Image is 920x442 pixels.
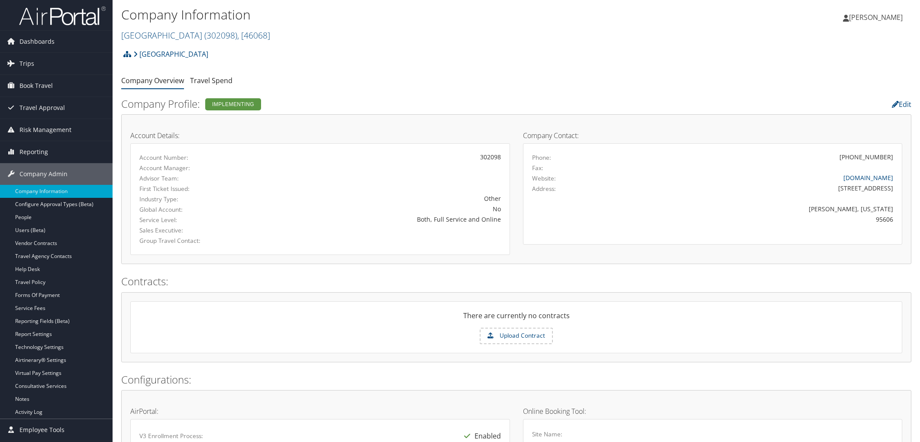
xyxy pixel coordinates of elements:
[19,75,53,97] span: Book Travel
[19,97,65,119] span: Travel Approval
[523,408,903,415] h4: Online Booking Tool:
[532,184,556,193] label: Address:
[523,132,903,139] h4: Company Contact:
[843,4,911,30] a: [PERSON_NAME]
[121,6,648,24] h1: Company Information
[532,174,556,183] label: Website:
[264,215,500,224] div: Both, Full Service and Online
[532,164,543,172] label: Fax:
[626,184,893,193] div: [STREET_ADDRESS]
[532,430,562,439] label: Site Name:
[139,226,251,235] label: Sales Executive:
[19,119,71,141] span: Risk Management
[204,29,237,41] span: ( 302098 )
[19,419,65,441] span: Employee Tools
[19,163,68,185] span: Company Admin
[139,216,251,224] label: Service Level:
[121,76,184,85] a: Company Overview
[190,76,232,85] a: Travel Spend
[19,6,106,26] img: airportal-logo.png
[843,174,893,182] a: [DOMAIN_NAME]
[264,152,500,161] div: 302098
[139,195,251,203] label: Industry Type:
[626,215,893,224] div: 95606
[264,194,500,203] div: Other
[139,432,203,440] label: V3 Enrollment Process:
[121,274,911,289] h2: Contracts:
[133,45,208,63] a: [GEOGRAPHIC_DATA]
[237,29,270,41] span: , [ 46068 ]
[139,174,251,183] label: Advisor Team:
[19,31,55,52] span: Dashboards
[139,236,251,245] label: Group Travel Contact:
[481,329,552,343] label: Upload Contract
[121,372,911,387] h2: Configurations:
[139,205,251,214] label: Global Account:
[892,100,911,109] a: Edit
[139,164,251,172] label: Account Manager:
[131,310,902,328] div: There are currently no contracts
[19,141,48,163] span: Reporting
[532,153,551,162] label: Phone:
[121,97,644,111] h2: Company Profile:
[130,132,510,139] h4: Account Details:
[264,204,500,213] div: No
[205,98,261,110] div: Implementing
[121,29,270,41] a: [GEOGRAPHIC_DATA]
[849,13,903,22] span: [PERSON_NAME]
[19,53,34,74] span: Trips
[839,152,893,161] div: [PHONE_NUMBER]
[139,184,251,193] label: First Ticket Issued:
[130,408,510,415] h4: AirPortal:
[626,204,893,213] div: [PERSON_NAME], [US_STATE]
[139,153,251,162] label: Account Number:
